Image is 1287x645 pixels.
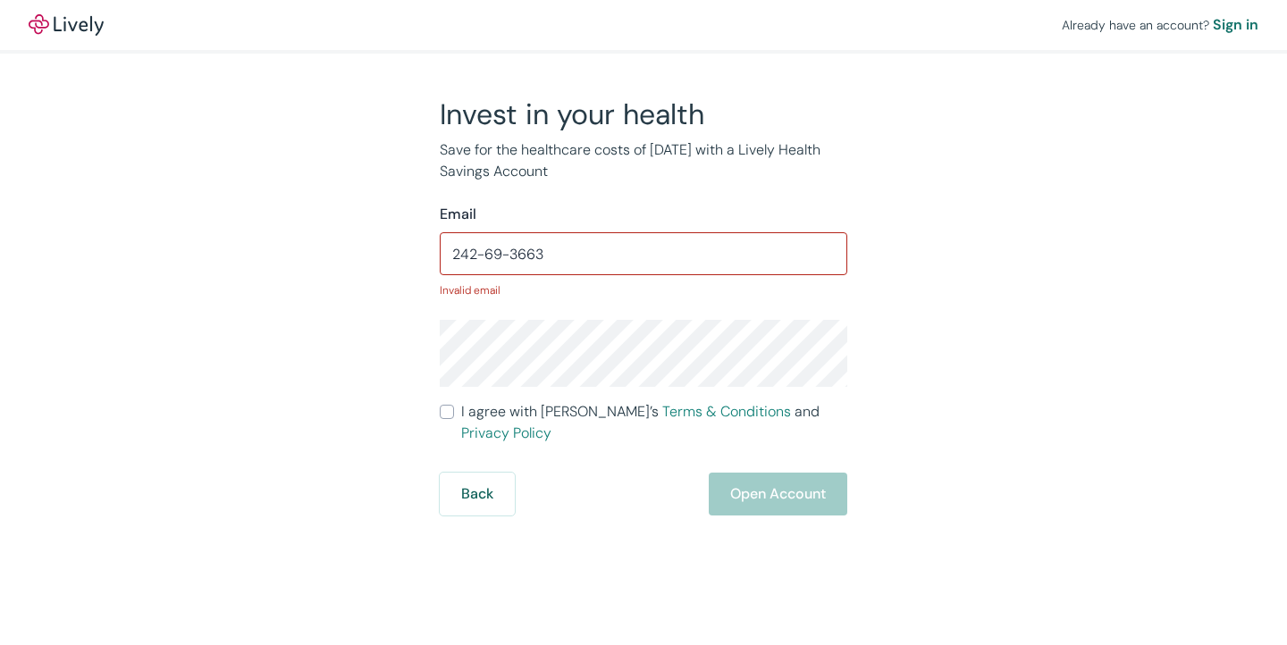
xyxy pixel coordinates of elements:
label: Email [440,204,476,225]
a: Privacy Policy [461,423,551,442]
a: LivelyLively [29,14,104,36]
img: Lively [29,14,104,36]
div: Already have an account? [1062,14,1258,36]
button: Back [440,473,515,515]
span: I agree with [PERSON_NAME]’s and [461,401,847,444]
a: Terms & Conditions [662,402,791,421]
p: Invalid email [440,282,847,298]
h2: Invest in your health [440,96,847,132]
p: Save for the healthcare costs of [DATE] with a Lively Health Savings Account [440,139,847,182]
a: Sign in [1213,14,1258,36]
